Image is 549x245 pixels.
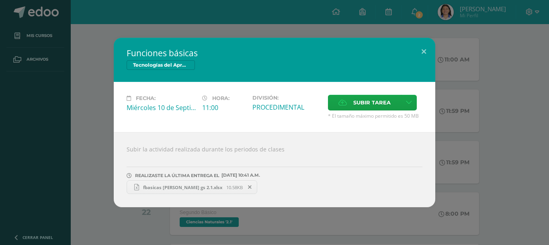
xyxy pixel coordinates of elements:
div: Miércoles 10 de Septiembre [127,103,196,112]
span: REALIZASTE LA ÚLTIMA ENTREGA EL [135,173,219,178]
span: Tecnologías del Aprendizaje y la Comunicación [127,60,195,70]
div: PROCEDIMENTAL [252,103,322,112]
h2: Funciones básicas [127,47,422,59]
span: 10.58KB [226,184,243,190]
span: Hora: [212,95,229,101]
div: Subir la actividad realizada durante los periodos de clases [114,132,435,207]
span: fbasicas [PERSON_NAME] gs 2.1.xlsx [139,184,226,190]
div: 11:00 [202,103,246,112]
button: Close (Esc) [412,38,435,65]
span: Fecha: [136,95,156,101]
span: Remover entrega [243,183,257,192]
span: [DATE] 10:41 A.M. [219,175,260,176]
label: División: [252,95,322,101]
a: fbasicas [PERSON_NAME] gs 2.1.xlsx 10.58KB [127,180,257,194]
span: Subir tarea [353,95,391,110]
span: * El tamaño máximo permitido es 50 MB [328,112,422,119]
